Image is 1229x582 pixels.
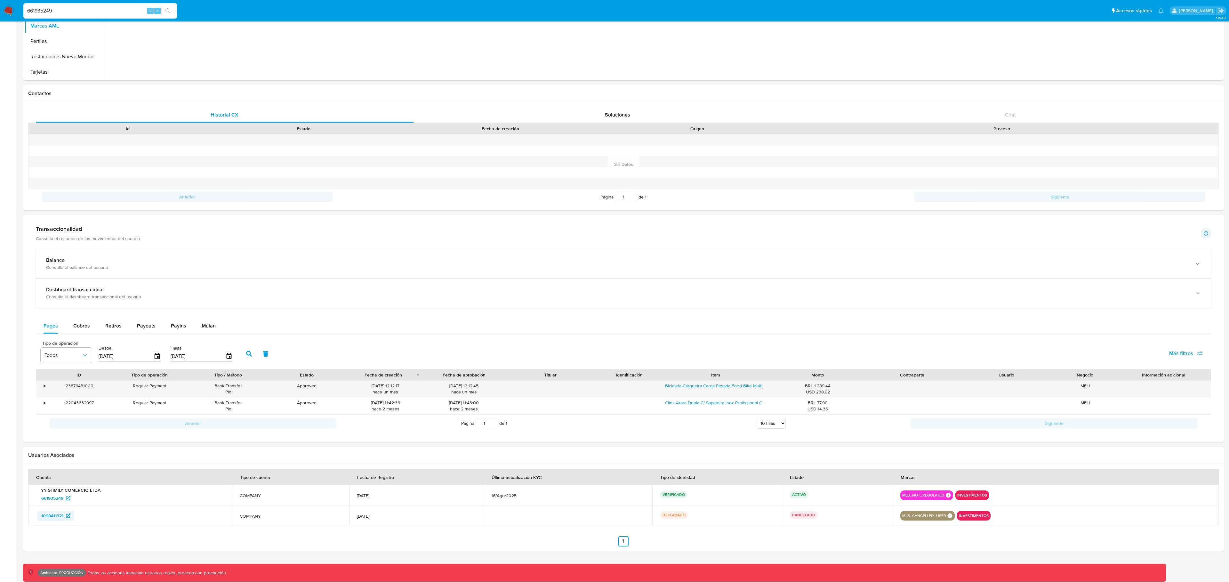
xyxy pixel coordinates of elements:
span: 1 [645,194,647,200]
span: Chat [1005,111,1016,118]
button: Siguiente [914,192,1205,202]
span: ⌥ [148,8,153,14]
div: Estado [220,125,387,132]
h1: Contactos [28,90,1219,97]
p: Todas las acciones impactan usuarios reales, proceda con precaución. [86,570,227,576]
input: Buscar usuario o caso... [23,7,177,15]
div: Id [44,125,211,132]
h2: Usuarios Asociados [28,452,1219,458]
div: Proceso [790,125,1214,132]
button: Tarjetas [25,64,105,80]
a: Notificaciones [1158,8,1164,13]
button: Restricciones Nuevo Mundo [25,49,105,64]
span: Historial CX [211,111,238,118]
div: Fecha de creación [396,125,605,132]
button: Marcas AML [25,18,105,34]
p: leandrojossue.ramirez@mercadolibre.com.co [1179,8,1215,14]
span: 3.163.0 [1216,15,1226,20]
button: search-icon [161,6,174,15]
span: Página de [600,192,647,202]
p: Ambiente: PRODUCCIÓN [40,571,84,574]
button: Perfiles [25,34,105,49]
div: Origen [614,125,781,132]
button: Anterior [42,192,333,202]
span: s [157,8,158,14]
span: Soluciones [605,111,630,118]
span: Accesos rápidos [1116,7,1152,14]
a: Salir [1217,7,1224,14]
